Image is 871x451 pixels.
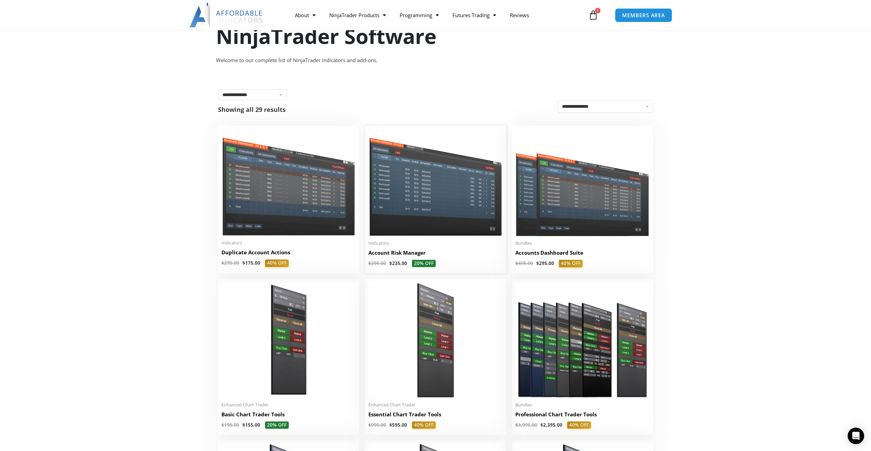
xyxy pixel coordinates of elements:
div: Welcome to our complete list of NinjaTrader indicators and add-ons. [216,56,655,65]
span: $ [515,422,518,428]
img: Accounts Dashboard Suite [515,129,650,236]
bdi: 235.00 [389,260,407,266]
a: About [288,7,322,23]
span: Indicators [368,240,503,246]
img: Account Risk Manager [368,129,503,236]
span: 20% OFF [412,260,436,267]
span: $ [515,260,518,266]
bdi: 495.00 [515,260,533,266]
span: $ [368,422,371,428]
bdi: 155.00 [242,422,260,428]
h1: NinjaTrader Software [216,22,655,50]
h2: Account Risk Manager [368,249,503,256]
a: Duplicate Account Actions [221,249,356,259]
span: $ [221,260,224,266]
a: Futures Trading [446,7,503,23]
span: 20% OFF [265,421,289,429]
a: Account Risk Manager [368,249,503,260]
span: 40% OFF [567,421,591,429]
a: Professional Chart Trader Tools [515,411,650,421]
span: 40% OFF [265,259,289,267]
bdi: 295.00 [221,260,239,266]
span: $ [389,260,392,266]
span: 40% OFF [559,260,583,267]
span: $ [536,260,539,266]
a: Essential Chart Trader Tools [368,411,503,421]
bdi: 995.00 [368,422,386,428]
span: 0 [595,8,600,13]
a: MEMBERS AREA [615,8,672,22]
bdi: 295.00 [536,260,554,266]
h2: Accounts Dashboard Suite [515,249,650,256]
bdi: 2,395.00 [540,422,562,428]
span: $ [368,260,371,266]
h2: Professional Chart Trader Tools [515,411,650,418]
a: Basic Chart Trader Tools [221,411,356,421]
div: Open Intercom Messenger [848,428,864,444]
h2: Essential Chart Trader Tools [368,411,503,418]
img: BasicTools [221,282,356,398]
span: MEMBERS AREA [622,13,665,18]
bdi: 3,995.00 [515,422,537,428]
span: $ [221,422,224,428]
a: NinjaTrader Products [322,7,393,23]
span: Indicators [221,240,356,246]
img: Duplicate Account Actions [221,129,356,236]
p: Showing all 29 results [218,106,286,113]
h2: Duplicate Account Actions [221,249,356,256]
nav: Menu [288,7,587,23]
a: Accounts Dashboard Suite [515,249,650,260]
span: Bundles [515,402,650,408]
bdi: 595.00 [389,422,407,428]
img: LogoAI | Affordable Indicators – NinjaTrader [190,3,263,27]
img: ProfessionalToolsBundlePage [515,282,650,398]
a: Reviews [503,7,536,23]
h2: Basic Chart Trader Tools [221,411,356,418]
span: $ [389,422,392,428]
img: Essential Chart Trader Tools [368,282,503,398]
span: $ [540,422,543,428]
span: Enhanced Chart Trader [368,402,503,408]
span: $ [242,422,245,428]
bdi: 195.00 [221,422,239,428]
span: Enhanced Chart Trader [221,402,356,408]
bdi: 295.00 [368,260,386,266]
a: 0 [578,5,608,25]
span: Bundles [515,240,650,246]
span: $ [242,260,245,266]
a: Programming [393,7,446,23]
span: 40% OFF [412,421,436,429]
select: Shop order [558,100,653,113]
bdi: 175.00 [242,260,260,266]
